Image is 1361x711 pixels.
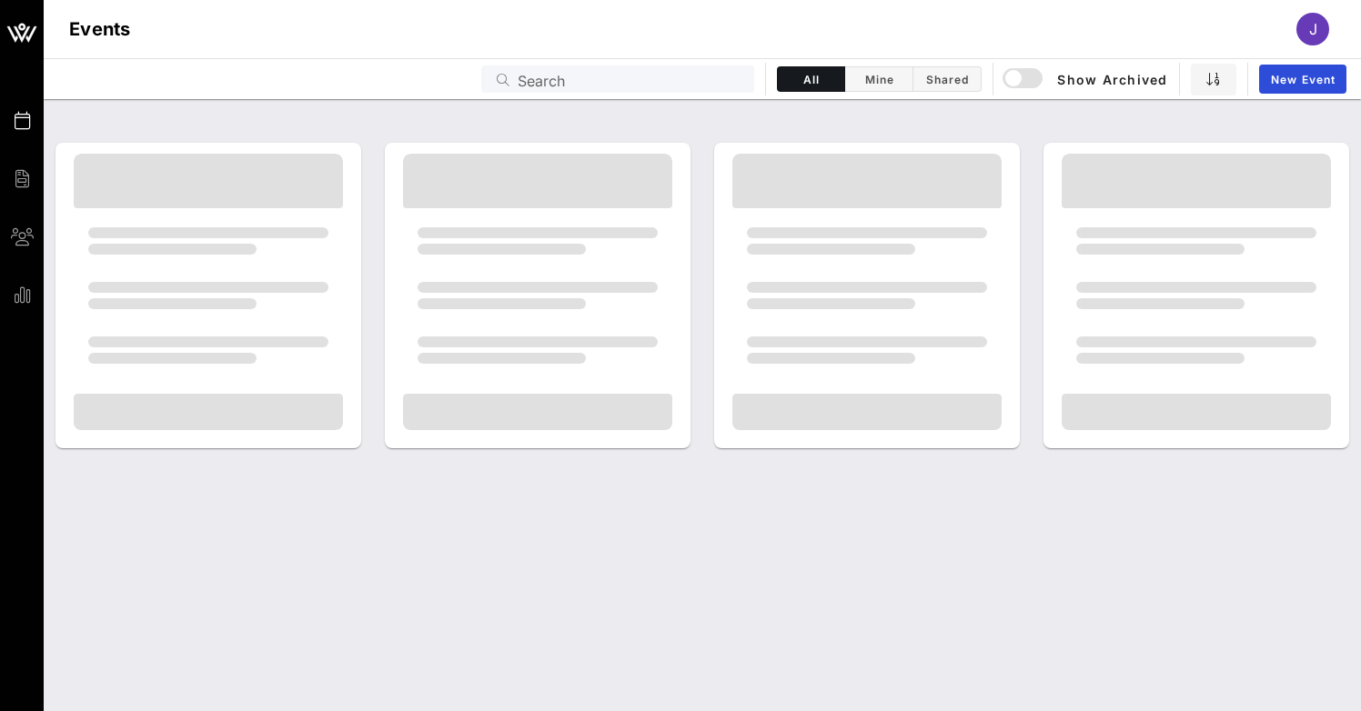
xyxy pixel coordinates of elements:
[789,73,833,86] span: All
[777,66,845,92] button: All
[1309,20,1317,38] span: J
[913,66,982,92] button: Shared
[69,15,131,44] h1: Events
[1005,68,1167,90] span: Show Archived
[1259,65,1346,94] a: New Event
[1270,73,1336,86] span: New Event
[845,66,913,92] button: Mine
[1296,13,1329,45] div: J
[924,73,970,86] span: Shared
[1004,63,1168,95] button: Show Archived
[856,73,902,86] span: Mine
